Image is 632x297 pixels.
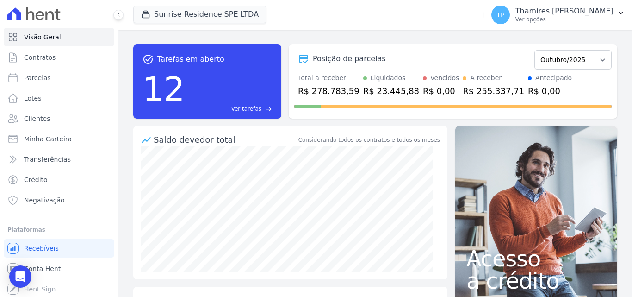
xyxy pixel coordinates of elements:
div: A receber [470,73,502,83]
span: Clientes [24,114,50,123]
div: R$ 278.783,59 [298,85,359,97]
a: Contratos [4,48,114,67]
a: Negativação [4,191,114,209]
div: R$ 0,00 [528,85,572,97]
div: Plataformas [7,224,111,235]
span: Acesso [466,247,606,270]
span: task_alt [143,54,154,65]
span: Recebíveis [24,244,59,253]
button: TP Thamires [PERSON_NAME] Ver opções [484,2,632,28]
a: Minha Carteira [4,130,114,148]
a: Parcelas [4,69,114,87]
div: R$ 23.445,88 [363,85,419,97]
a: Visão Geral [4,28,114,46]
p: Thamires [PERSON_NAME] [515,6,613,16]
span: Negativação [24,196,65,205]
a: Transferências [4,150,114,169]
span: Parcelas [24,73,51,82]
a: Lotes [4,89,114,107]
a: Ver tarefas east [189,105,272,113]
button: Sunrise Residence SPE LTDA [133,6,266,23]
div: Considerando todos os contratos e todos os meses [298,136,440,144]
p: Ver opções [515,16,613,23]
a: Clientes [4,109,114,128]
span: Transferências [24,155,71,164]
span: Visão Geral [24,32,61,42]
a: Recebíveis [4,239,114,258]
span: a crédito [466,270,606,292]
span: east [265,106,272,113]
div: Open Intercom Messenger [9,265,31,288]
div: Posição de parcelas [313,53,386,64]
span: Minha Carteira [24,134,72,144]
div: R$ 0,00 [423,85,459,97]
div: Vencidos [430,73,459,83]
div: R$ 255.337,71 [463,85,524,97]
span: Contratos [24,53,56,62]
div: Liquidados [371,73,406,83]
div: 12 [143,65,185,113]
div: Saldo devedor total [154,133,297,146]
span: Crédito [24,175,48,184]
a: Conta Hent [4,259,114,278]
div: Total a receber [298,73,359,83]
span: Tarefas em aberto [157,54,224,65]
a: Crédito [4,171,114,189]
span: Ver tarefas [231,105,261,113]
span: Lotes [24,94,42,103]
div: Antecipado [535,73,572,83]
span: Conta Hent [24,264,61,273]
span: TP [496,12,504,18]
